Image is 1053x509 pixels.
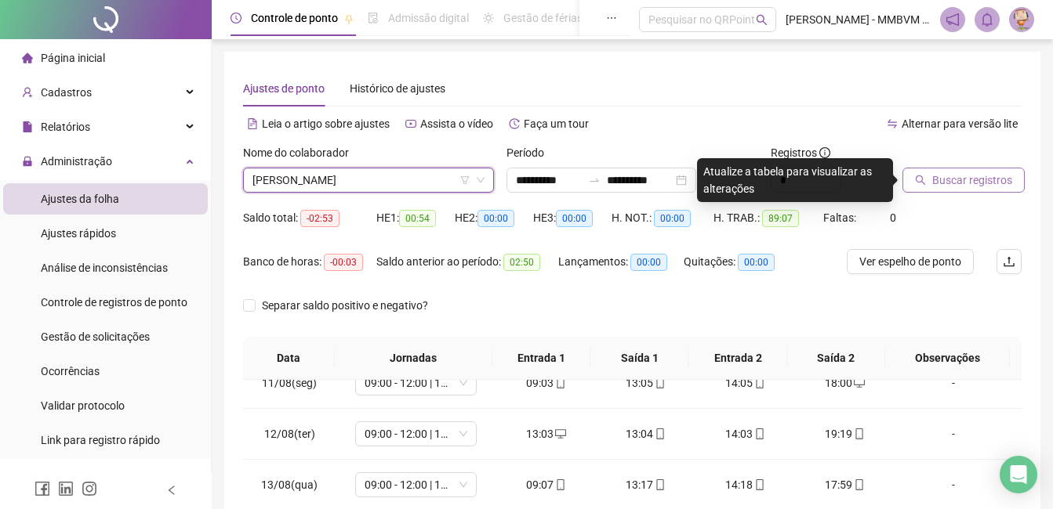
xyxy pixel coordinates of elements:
[787,337,885,380] th: Saída 2
[252,168,485,192] span: ANA CLARA DO NASCIMENTO ROCHA
[507,144,554,161] label: Período
[946,13,960,27] span: notification
[708,374,782,392] div: 14:05
[41,262,168,274] span: Análise de inconsistências
[262,377,317,389] span: 11/08(seg)
[41,227,116,240] span: Ajustes rápidos
[388,12,469,24] span: Admissão digital
[166,485,177,496] span: left
[243,209,376,227] div: Saldo total:
[503,12,583,24] span: Gestão de férias
[756,14,768,26] span: search
[231,13,241,23] span: clock-circle
[688,337,786,380] th: Entrada 2
[262,117,390,130] span: Leia o artigo sobre ajustes
[590,337,688,380] th: Saída 1
[365,371,467,395] span: 09:00 - 12:00 | 13:00 - 18:00
[41,330,150,343] span: Gestão de solicitações
[852,428,865,439] span: mobile
[588,174,601,186] span: to
[556,210,593,227] span: 00:00
[350,82,445,95] span: Histórico de ajustes
[697,158,893,202] div: Atualize a tabela para visualizar as alterações
[808,425,882,442] div: 19:19
[476,175,485,185] span: down
[41,86,92,99] span: Cadastros
[41,296,187,309] span: Controle de registros de ponto
[653,479,666,490] span: mobile
[902,117,1018,130] span: Alternar para versão lite
[524,117,589,130] span: Faça um tour
[503,254,540,271] span: 02:50
[588,174,601,186] span: swap-right
[808,476,882,493] div: 17:59
[847,249,974,274] button: Ver espelho de ponto
[980,13,994,27] span: bell
[608,425,683,442] div: 13:04
[264,428,315,440] span: 12/08(ter)
[708,476,782,493] div: 14:18
[324,254,363,271] span: -00:03
[753,479,765,490] span: mobile
[885,337,1010,380] th: Observações
[608,476,683,493] div: 13:17
[823,211,859,224] span: Faltas:
[41,399,125,412] span: Validar protocolo
[376,253,558,271] div: Saldo anterior ao período:
[808,374,882,392] div: 18:00
[533,209,612,227] div: HE 3:
[243,253,376,271] div: Banco de horas:
[243,82,325,95] span: Ajustes de ponto
[261,478,318,491] span: 13/08(qua)
[554,428,566,439] span: desktop
[483,13,494,23] span: sun
[460,175,470,185] span: filter
[344,14,354,23] span: pushpin
[256,297,434,314] span: Separar saldo positivo e negativo?
[300,210,340,227] span: -02:53
[753,377,765,388] span: mobile
[243,337,335,380] th: Data
[630,254,667,271] span: 00:00
[335,337,493,380] th: Jornadas
[22,156,33,167] span: lock
[653,428,666,439] span: mobile
[405,118,416,129] span: youtube
[612,209,713,227] div: H. NOT.:
[251,12,338,24] span: Controle de ponto
[41,121,90,133] span: Relatórios
[907,374,1000,392] div: -
[41,193,119,205] span: Ajustes da folha
[653,377,666,388] span: mobile
[376,209,455,227] div: HE 1:
[932,171,1012,189] span: Buscar registros
[762,210,799,227] span: 89:07
[738,254,775,271] span: 00:00
[907,425,1000,442] div: -
[22,52,33,63] span: home
[1000,456,1037,493] div: Open Intercom Messenger
[713,209,823,227] div: H. TRAB.:
[608,374,683,392] div: 13:05
[22,121,33,132] span: file
[915,175,926,186] span: search
[509,476,583,493] div: 09:07
[243,144,359,161] label: Nome do colaborador
[1010,8,1033,31] img: 90743
[477,210,514,227] span: 00:00
[859,253,961,270] span: Ver espelho de ponto
[509,425,583,442] div: 13:03
[819,147,830,158] span: info-circle
[365,422,467,446] span: 09:00 - 12:00 | 13:00 - 18:00
[907,476,1000,493] div: -
[890,211,896,224] span: 0
[887,118,898,129] span: swap
[492,337,590,380] th: Entrada 1
[41,52,105,64] span: Página inicial
[654,210,691,227] span: 00:00
[34,481,50,496] span: facebook
[786,11,931,28] span: [PERSON_NAME] - MMBVM CLINICA ODONTOLOGICA LTDA
[365,473,467,496] span: 09:00 - 12:00 | 13:00 - 18:00
[420,117,493,130] span: Assista o vídeo
[771,144,830,161] span: Registros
